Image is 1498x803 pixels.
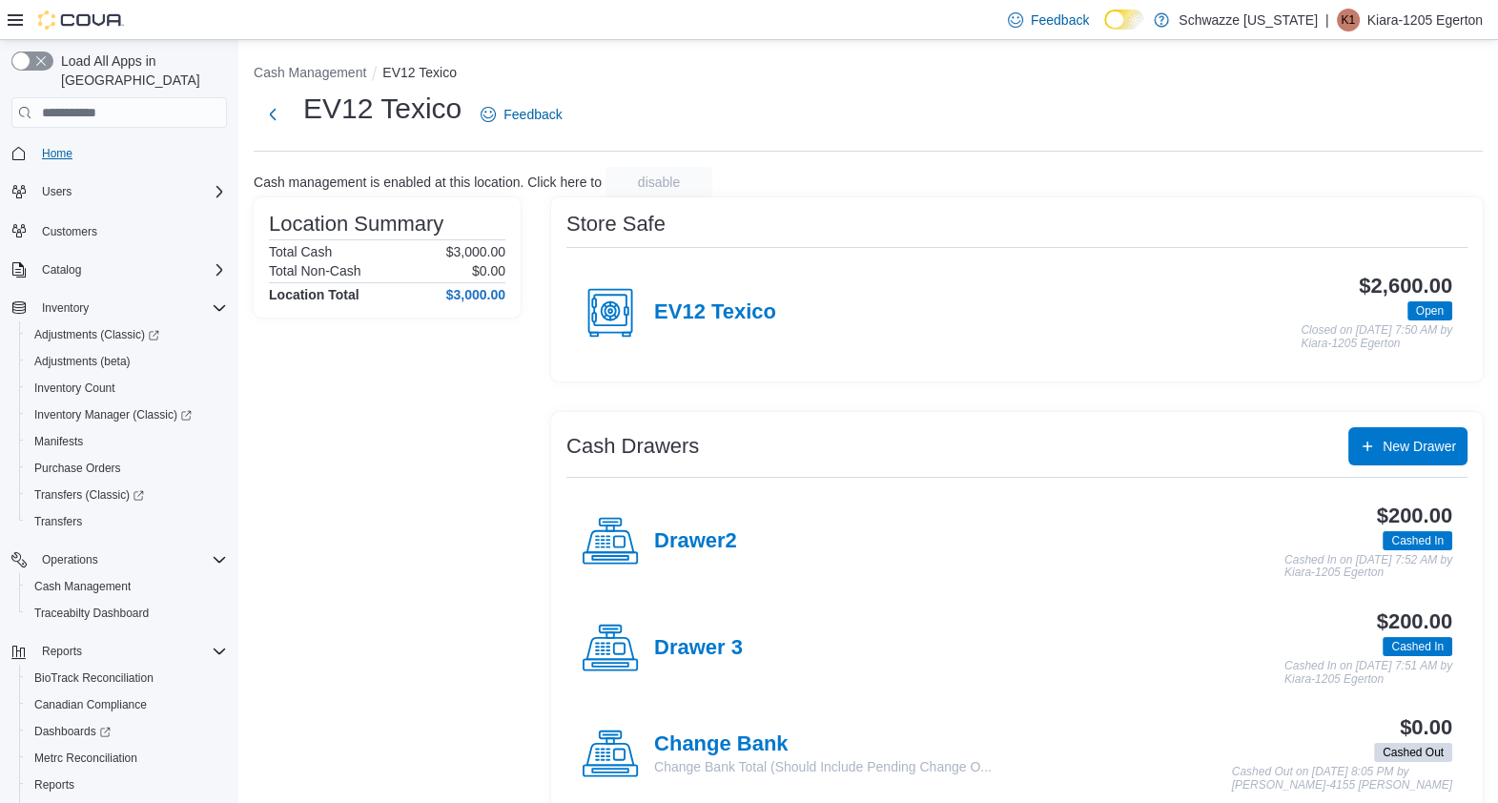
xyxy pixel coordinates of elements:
button: Catalog [4,257,235,283]
a: Transfers [27,510,90,533]
h4: EV12 Texico [654,300,776,325]
a: BioTrack Reconciliation [27,667,161,690]
span: Cashed Out [1374,743,1452,762]
span: Canadian Compliance [27,693,227,716]
p: $3,000.00 [446,244,505,259]
span: Manifests [27,430,227,453]
button: Inventory [34,297,96,319]
h3: Cash Drawers [566,435,699,458]
p: Cash management is enabled at this location. Click here to [254,175,602,190]
span: Adjustments (beta) [34,354,131,369]
button: Users [4,178,235,205]
a: Feedback [473,95,569,134]
span: Reports [42,644,82,659]
a: Manifests [27,430,91,453]
button: Users [34,180,79,203]
p: | [1325,9,1329,31]
button: Reports [4,638,235,665]
h6: Total Cash [269,244,332,259]
span: Catalog [42,262,81,278]
a: Adjustments (Classic) [27,323,167,346]
span: Traceabilty Dashboard [27,602,227,625]
a: Purchase Orders [27,457,129,480]
h4: Change Bank [654,732,992,757]
a: Dashboards [19,718,235,745]
span: Users [42,184,72,199]
span: Dashboards [27,720,227,743]
button: Manifests [19,428,235,455]
button: Canadian Compliance [19,691,235,718]
button: Metrc Reconciliation [19,745,235,772]
span: Operations [34,548,227,571]
p: Closed on [DATE] 7:50 AM by Kiara-1205 Egerton [1301,324,1452,350]
a: Inventory Count [27,377,123,400]
span: Inventory [34,297,227,319]
a: Dashboards [27,720,118,743]
span: Adjustments (Classic) [34,327,159,342]
span: disable [638,173,680,192]
a: Feedback [1000,1,1097,39]
h1: EV12 Texico [303,90,462,128]
a: Inventory Manager (Classic) [19,401,235,428]
button: Traceabilty Dashboard [19,600,235,627]
span: Cashed In [1383,531,1452,550]
p: Change Bank Total (Should Include Pending Change O... [654,757,992,776]
span: Transfers (Classic) [27,484,227,506]
span: Open [1416,302,1444,319]
button: Inventory Count [19,375,235,401]
a: Reports [27,773,82,796]
span: BioTrack Reconciliation [27,667,227,690]
span: Metrc Reconciliation [27,747,227,770]
a: Inventory Manager (Classic) [27,403,199,426]
h3: Location Summary [269,213,443,236]
button: disable [605,167,712,197]
h4: Drawer2 [654,529,737,554]
span: Open [1407,301,1452,320]
h3: Store Safe [566,213,666,236]
span: Customers [34,218,227,242]
span: Metrc Reconciliation [34,751,137,766]
p: $0.00 [472,263,505,278]
p: Cashed In on [DATE] 7:52 AM by Kiara-1205 Egerton [1284,554,1452,580]
h3: $200.00 [1377,610,1452,633]
button: Customers [4,216,235,244]
span: Load All Apps in [GEOGRAPHIC_DATA] [53,51,227,90]
span: BioTrack Reconciliation [34,670,154,686]
a: Cash Management [27,575,138,598]
span: Users [34,180,227,203]
span: Adjustments (Classic) [27,323,227,346]
button: Cash Management [19,573,235,600]
span: Catalog [34,258,227,281]
span: Transfers [27,510,227,533]
h3: $0.00 [1400,716,1452,739]
button: Reports [19,772,235,798]
h3: $200.00 [1377,504,1452,527]
span: Cash Management [27,575,227,598]
span: Canadian Compliance [34,697,147,712]
span: New Drawer [1383,437,1456,456]
span: Adjustments (beta) [27,350,227,373]
h3: $2,600.00 [1359,275,1452,298]
span: Dashboards [34,724,111,739]
a: Canadian Compliance [27,693,154,716]
p: Kiara-1205 Egerton [1367,9,1483,31]
p: Cashed In on [DATE] 7:51 AM by Kiara-1205 Egerton [1284,660,1452,686]
span: Inventory [42,300,89,316]
h4: Drawer 3 [654,636,743,661]
span: Transfers (Classic) [34,487,144,503]
div: Kiara-1205 Egerton [1337,9,1360,31]
span: Inventory Count [27,377,227,400]
span: Dark Mode [1104,30,1105,31]
button: Inventory [4,295,235,321]
button: EV12 Texico [382,65,457,80]
span: Customers [42,224,97,239]
button: New Drawer [1348,427,1467,465]
span: Cashed Out [1383,744,1444,761]
span: K1 [1341,9,1355,31]
a: Home [34,142,80,165]
button: Catalog [34,258,89,281]
span: Purchase Orders [34,461,121,476]
h4: $3,000.00 [446,287,505,302]
p: Schwazze [US_STATE] [1179,9,1318,31]
a: Adjustments (Classic) [19,321,235,348]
